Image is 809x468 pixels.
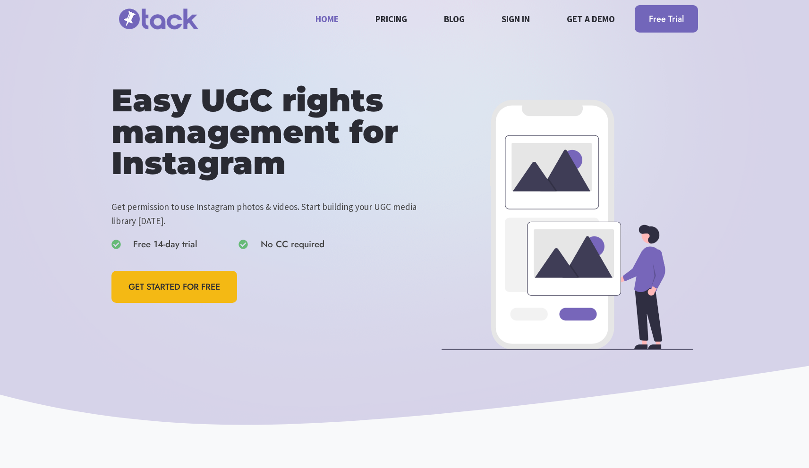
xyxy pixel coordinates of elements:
img: Illustration of person looking at an Instagram-style photo feed on a mobile phone [442,99,693,351]
p: Get permission to use Instagram photos & videos. Start building your UGC media library [DATE]. [111,200,437,228]
span: No CC required [261,237,324,251]
span: GET STARTED FOR FREE [128,280,220,294]
img: tack [111,3,206,35]
a: Sign in [496,6,536,31]
a: Get a demo [562,6,621,31]
nav: Primary [310,6,621,31]
a: Home [310,6,344,31]
a: Pricing [370,6,413,31]
a: Blog [439,6,470,31]
span: Free 14-day trial​ [133,237,197,251]
a: GET STARTED FOR FREE [111,271,237,303]
a: Free Trial [635,5,698,33]
h1: Easy UGC rights management for Instagram [111,85,437,179]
